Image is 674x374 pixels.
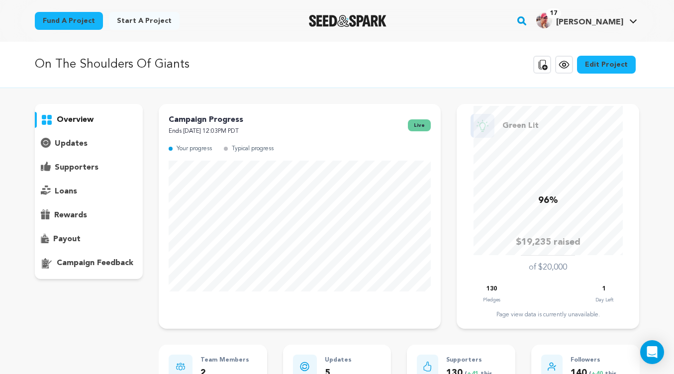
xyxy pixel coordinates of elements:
[408,119,431,131] span: live
[35,207,143,223] button: rewards
[486,283,497,295] p: 130
[640,340,664,364] div: Open Intercom Messenger
[35,56,190,74] p: On The Shoulders Of Giants
[35,12,103,30] a: Fund a project
[169,126,243,137] p: Ends [DATE] 12:03PM PDT
[577,56,636,74] a: Edit Project
[232,143,274,155] p: Typical progress
[35,112,143,128] button: overview
[55,186,77,197] p: loans
[200,355,249,366] p: Team Members
[35,184,143,199] button: loans
[57,257,133,269] p: campaign feedback
[35,136,143,152] button: updates
[602,283,606,295] p: 1
[55,162,98,174] p: supporters
[536,12,552,28] img: 73bbabdc3393ef94.png
[55,138,88,150] p: updates
[595,295,613,305] p: Day Left
[556,18,623,26] span: [PERSON_NAME]
[177,143,212,155] p: Your progress
[54,209,87,221] p: rewards
[529,262,567,274] p: of $20,000
[446,355,505,366] p: Supporters
[53,233,81,245] p: payout
[571,355,630,366] p: Followers
[534,10,639,31] span: Scott D.'s Profile
[325,355,352,366] p: Updates
[534,10,639,28] a: Scott D.'s Profile
[309,15,387,27] a: Seed&Spark Homepage
[309,15,387,27] img: Seed&Spark Logo Dark Mode
[546,8,561,18] span: 17
[35,231,143,247] button: payout
[35,160,143,176] button: supporters
[57,114,94,126] p: overview
[467,311,629,319] div: Page view data is currently unavailable.
[483,295,500,305] p: Pledges
[35,255,143,271] button: campaign feedback
[109,12,180,30] a: Start a project
[169,114,243,126] p: Campaign Progress
[536,12,623,28] div: Scott D.'s Profile
[538,193,558,208] p: 96%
